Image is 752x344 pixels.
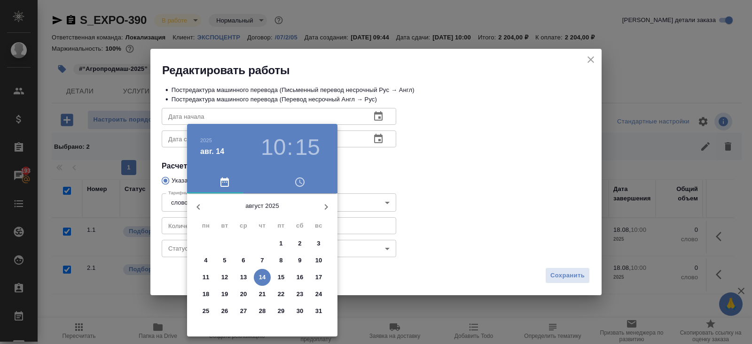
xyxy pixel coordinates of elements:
button: 7 [254,252,271,269]
span: вт [216,221,233,230]
p: 17 [315,273,322,282]
p: август 2025 [210,201,315,211]
button: 2025 [200,138,212,143]
button: 19 [216,286,233,303]
button: 25 [197,303,214,320]
button: 24 [310,286,327,303]
button: 12 [216,269,233,286]
button: авг. 14 [200,146,224,157]
button: 14 [254,269,271,286]
p: 16 [297,273,304,282]
button: 22 [273,286,290,303]
p: 21 [259,290,266,299]
p: 3 [317,239,320,248]
p: 1 [279,239,282,248]
h3: : [287,134,293,161]
button: 20 [235,286,252,303]
p: 11 [203,273,210,282]
p: 13 [240,273,247,282]
button: 10 [310,252,327,269]
p: 10 [315,256,322,265]
p: 18 [203,290,210,299]
p: 6 [242,256,245,265]
button: 4 [197,252,214,269]
p: 30 [297,306,304,316]
p: 5 [223,256,226,265]
button: 11 [197,269,214,286]
button: 30 [291,303,308,320]
button: 16 [291,269,308,286]
button: 6 [235,252,252,269]
button: 28 [254,303,271,320]
span: вс [310,221,327,230]
p: 25 [203,306,210,316]
p: 14 [259,273,266,282]
p: 28 [259,306,266,316]
button: 2 [291,235,308,252]
p: 7 [260,256,264,265]
span: пт [273,221,290,230]
p: 19 [221,290,228,299]
button: 15 [295,134,320,161]
p: 4 [204,256,207,265]
button: 13 [235,269,252,286]
p: 24 [315,290,322,299]
span: сб [291,221,308,230]
button: 10 [261,134,286,161]
span: ср [235,221,252,230]
p: 27 [240,306,247,316]
p: 23 [297,290,304,299]
button: 1 [273,235,290,252]
button: 3 [310,235,327,252]
p: 29 [278,306,285,316]
button: 27 [235,303,252,320]
span: пн [197,221,214,230]
button: 5 [216,252,233,269]
button: 18 [197,286,214,303]
button: 31 [310,303,327,320]
button: 21 [254,286,271,303]
button: 26 [216,303,233,320]
p: 9 [298,256,301,265]
p: 8 [279,256,282,265]
p: 20 [240,290,247,299]
button: 29 [273,303,290,320]
p: 26 [221,306,228,316]
span: чт [254,221,271,230]
button: 8 [273,252,290,269]
p: 22 [278,290,285,299]
p: 12 [221,273,228,282]
button: 17 [310,269,327,286]
p: 15 [278,273,285,282]
button: 15 [273,269,290,286]
p: 31 [315,306,322,316]
button: 23 [291,286,308,303]
p: 2 [298,239,301,248]
button: 9 [291,252,308,269]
